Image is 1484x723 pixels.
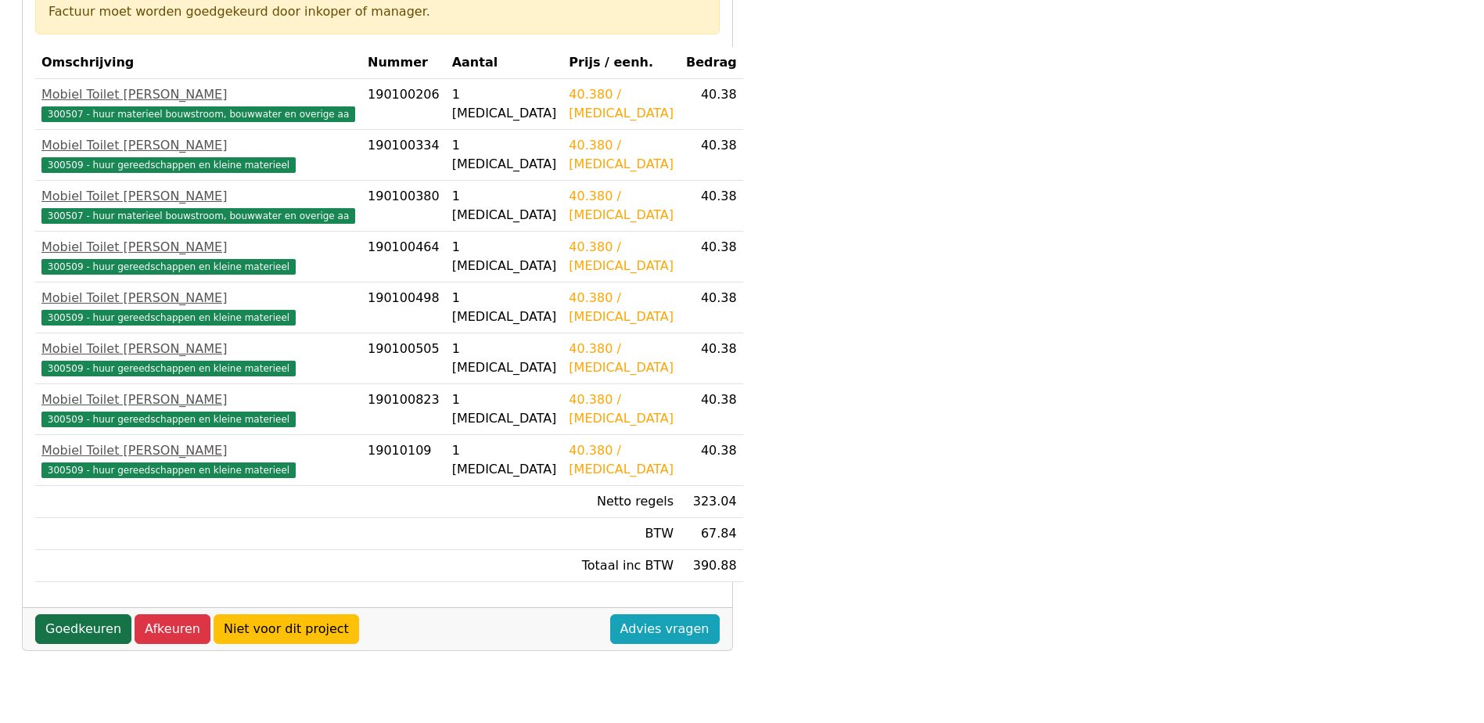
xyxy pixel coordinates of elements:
[35,47,361,79] th: Omschrijving
[680,232,743,282] td: 40.38
[41,238,355,257] div: Mobiel Toilet [PERSON_NAME]
[680,130,743,181] td: 40.38
[41,136,355,174] a: Mobiel Toilet [PERSON_NAME]300509 - huur gereedschappen en kleine materieel
[41,441,355,479] a: Mobiel Toilet [PERSON_NAME]300509 - huur gereedschappen en kleine materieel
[569,340,674,377] div: 40.380 / [MEDICAL_DATA]
[41,441,355,460] div: Mobiel Toilet [PERSON_NAME]
[41,340,355,377] a: Mobiel Toilet [PERSON_NAME]300509 - huur gereedschappen en kleine materieel
[680,550,743,582] td: 390.88
[41,157,296,173] span: 300509 - huur gereedschappen en kleine materieel
[680,384,743,435] td: 40.38
[41,187,355,206] div: Mobiel Toilet [PERSON_NAME]
[680,486,743,518] td: 323.04
[569,136,674,174] div: 40.380 / [MEDICAL_DATA]
[452,441,557,479] div: 1 [MEDICAL_DATA]
[41,85,355,104] div: Mobiel Toilet [PERSON_NAME]
[41,412,296,427] span: 300509 - huur gereedschappen en kleine materieel
[41,238,355,275] a: Mobiel Toilet [PERSON_NAME]300509 - huur gereedschappen en kleine materieel
[569,289,674,326] div: 40.380 / [MEDICAL_DATA]
[680,181,743,232] td: 40.38
[680,79,743,130] td: 40.38
[562,518,680,550] td: BTW
[452,289,557,326] div: 1 [MEDICAL_DATA]
[361,130,446,181] td: 190100334
[35,614,131,644] a: Goedkeuren
[361,232,446,282] td: 190100464
[569,187,674,225] div: 40.380 / [MEDICAL_DATA]
[452,187,557,225] div: 1 [MEDICAL_DATA]
[562,486,680,518] td: Netto regels
[41,390,355,409] div: Mobiel Toilet [PERSON_NAME]
[361,333,446,384] td: 190100505
[41,361,296,376] span: 300509 - huur gereedschappen en kleine materieel
[361,47,446,79] th: Nummer
[41,462,296,478] span: 300509 - huur gereedschappen en kleine materieel
[41,390,355,428] a: Mobiel Toilet [PERSON_NAME]300509 - huur gereedschappen en kleine materieel
[452,85,557,123] div: 1 [MEDICAL_DATA]
[41,208,355,224] span: 300507 - huur materieel bouwstroom, bouwwater en overige aa
[41,259,296,275] span: 300509 - huur gereedschappen en kleine materieel
[135,614,210,644] a: Afkeuren
[214,614,359,644] a: Niet voor dit project
[361,181,446,232] td: 190100380
[452,390,557,428] div: 1 [MEDICAL_DATA]
[41,289,355,308] div: Mobiel Toilet [PERSON_NAME]
[680,435,743,486] td: 40.38
[361,384,446,435] td: 190100823
[41,85,355,123] a: Mobiel Toilet [PERSON_NAME]300507 - huur materieel bouwstroom, bouwwater en overige aa
[680,518,743,550] td: 67.84
[361,435,446,486] td: 19010109
[41,310,296,326] span: 300509 - huur gereedschappen en kleine materieel
[680,282,743,333] td: 40.38
[569,390,674,428] div: 40.380 / [MEDICAL_DATA]
[41,340,355,358] div: Mobiel Toilet [PERSON_NAME]
[452,238,557,275] div: 1 [MEDICAL_DATA]
[41,187,355,225] a: Mobiel Toilet [PERSON_NAME]300507 - huur materieel bouwstroom, bouwwater en overige aa
[452,136,557,174] div: 1 [MEDICAL_DATA]
[361,282,446,333] td: 190100498
[569,238,674,275] div: 40.380 / [MEDICAL_DATA]
[41,136,355,155] div: Mobiel Toilet [PERSON_NAME]
[41,106,355,122] span: 300507 - huur materieel bouwstroom, bouwwater en overige aa
[569,85,674,123] div: 40.380 / [MEDICAL_DATA]
[446,47,563,79] th: Aantal
[680,333,743,384] td: 40.38
[41,289,355,326] a: Mobiel Toilet [PERSON_NAME]300509 - huur gereedschappen en kleine materieel
[562,550,680,582] td: Totaal inc BTW
[569,441,674,479] div: 40.380 / [MEDICAL_DATA]
[452,340,557,377] div: 1 [MEDICAL_DATA]
[680,47,743,79] th: Bedrag
[49,2,706,21] div: Factuur moet worden goedgekeurd door inkoper of manager.
[562,47,680,79] th: Prijs / eenh.
[361,79,446,130] td: 190100206
[610,614,720,644] a: Advies vragen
